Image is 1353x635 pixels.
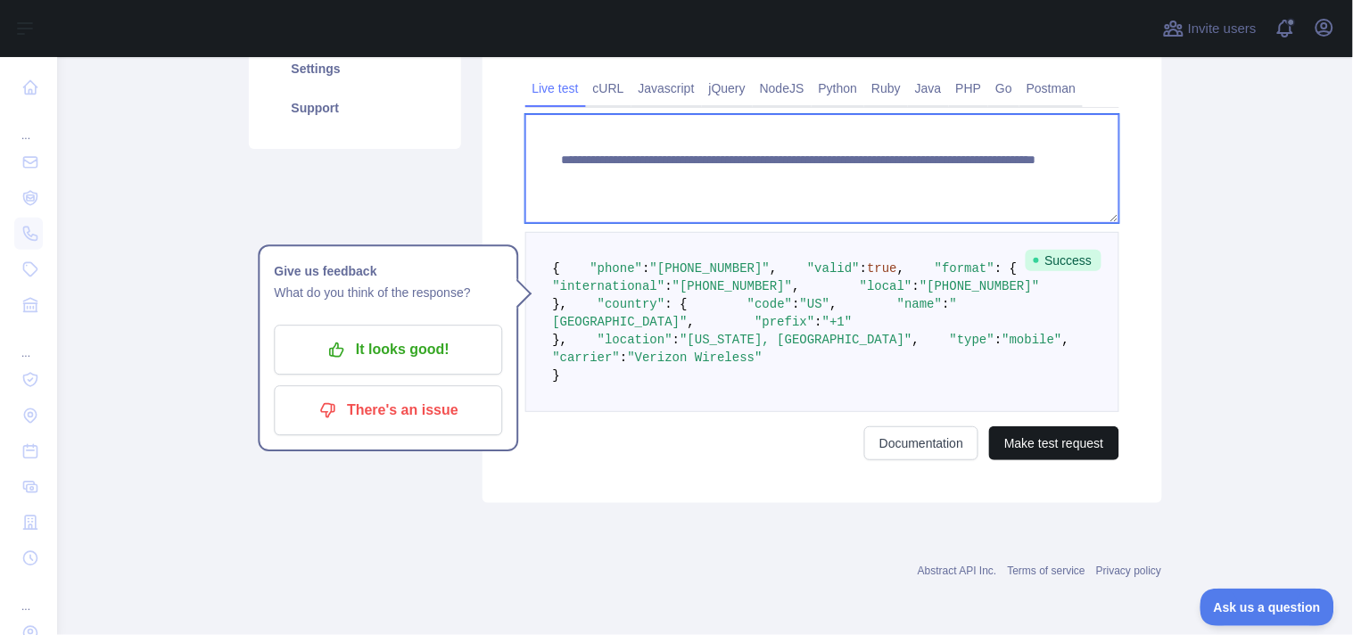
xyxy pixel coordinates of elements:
a: Privacy policy [1096,565,1161,577]
span: "[PHONE_NUMBER]" [650,261,770,276]
button: Make test request [989,426,1118,460]
span: } [553,368,560,383]
span: , [829,297,837,311]
a: jQuery [702,74,753,103]
a: Javascript [631,74,702,103]
span: : [665,279,672,293]
p: There's an issue [287,396,489,426]
span: "[US_STATE], [GEOGRAPHIC_DATA]" [680,333,912,347]
span: , [897,261,904,276]
span: : [942,297,949,311]
a: Live test [525,74,586,103]
span: : [912,279,920,293]
span: "country" [598,297,665,311]
span: }, [553,333,568,347]
span: "code" [747,297,792,311]
span: Invite users [1188,19,1257,39]
span: "type" [950,333,994,347]
span: "name" [897,297,942,311]
span: , [912,333,920,347]
span: : [620,350,627,365]
span: : [792,297,799,311]
span: "international" [553,279,665,293]
button: There's an issue [274,386,502,436]
span: "carrier" [553,350,621,365]
span: , [770,261,777,276]
span: : [672,333,680,347]
a: Settings [270,49,440,88]
a: Support [270,88,440,128]
a: Ruby [864,74,908,103]
span: : { [665,297,688,311]
span: "[PHONE_NUMBER]" [920,279,1039,293]
span: }, [553,297,568,311]
span: "[PHONE_NUMBER]" [672,279,792,293]
span: : [860,261,867,276]
span: : [815,315,822,329]
button: It looks good! [274,326,502,375]
a: Abstract API Inc. [918,565,997,577]
span: "US" [800,297,830,311]
a: cURL [586,74,631,103]
p: What do you think of the response? [274,283,502,304]
span: , [1062,333,1069,347]
span: "location" [598,333,672,347]
span: "format" [935,261,994,276]
div: ... [14,578,43,614]
h1: Give us feedback [274,261,502,283]
a: Python [812,74,865,103]
span: : [994,333,1002,347]
span: true [867,261,897,276]
span: , [792,279,799,293]
span: , [688,315,695,329]
div: ... [14,325,43,360]
span: "Verizon Wireless" [628,350,763,365]
span: : { [994,261,1017,276]
span: "mobile" [1002,333,1062,347]
span: : [642,261,649,276]
a: Terms of service [1008,565,1085,577]
span: { [553,261,560,276]
span: Success [1026,250,1101,271]
a: NodeJS [753,74,812,103]
span: "phone" [590,261,643,276]
span: "prefix" [755,315,814,329]
a: Java [908,74,949,103]
a: Go [988,74,1019,103]
a: PHP [949,74,989,103]
button: Invite users [1159,14,1260,43]
span: "local" [860,279,912,293]
span: "valid" [807,261,860,276]
iframe: Toggle Customer Support [1200,589,1335,626]
div: ... [14,107,43,143]
a: Documentation [864,426,978,460]
a: Postman [1019,74,1083,103]
span: "+1" [822,315,853,329]
p: It looks good! [287,335,489,366]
